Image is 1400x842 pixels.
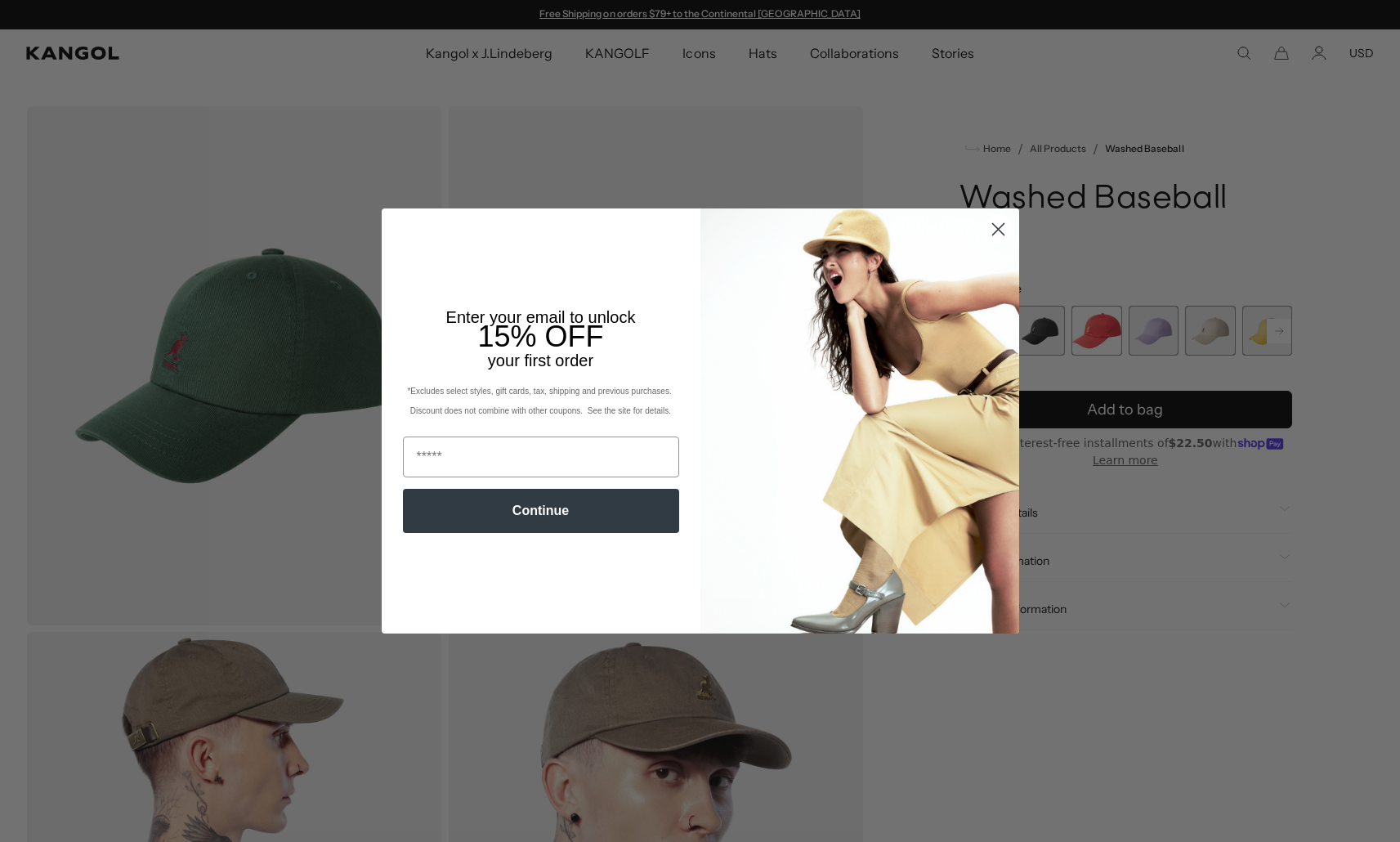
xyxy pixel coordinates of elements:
img: 93be19ad-e773-4382-80b9-c9d740c9197f.jpeg [700,208,1019,634]
input: Email [403,437,679,477]
span: *Excludes select styles, gift cards, tax, shipping and previous purchases. Discount does not comb... [407,387,673,415]
button: Continue [403,489,679,533]
span: Enter your email to unlock [446,308,636,326]
span: your first order [488,352,593,369]
button: Close dialog [984,215,1013,244]
span: 15% OFF [477,320,603,353]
